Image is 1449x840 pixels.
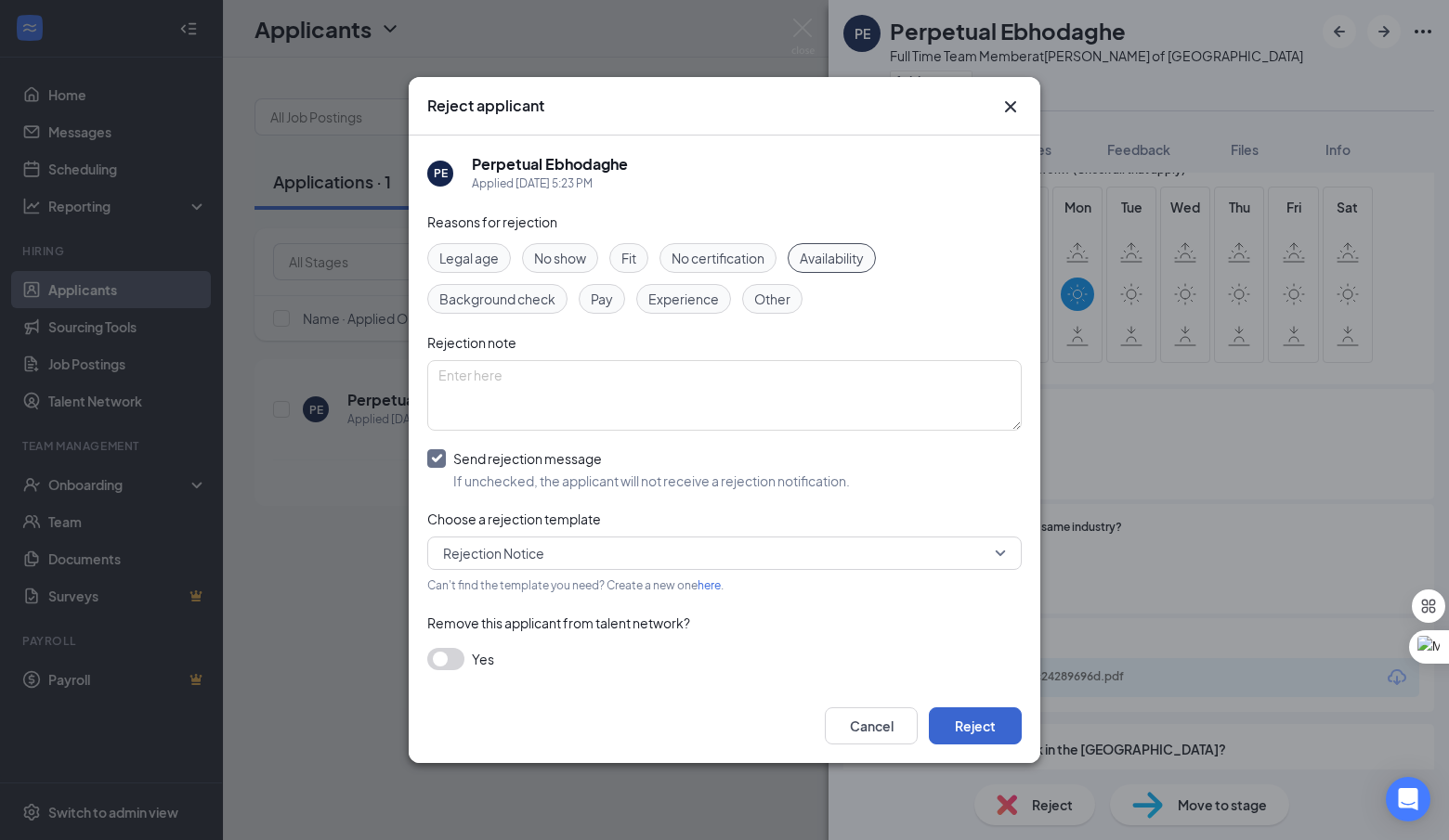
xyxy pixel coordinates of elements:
div: Open Intercom Messenger [1386,777,1430,821]
span: Pay [591,289,613,309]
a: here [698,578,721,592]
span: Reasons for rejection [427,213,557,230]
h5: Perpetual Ebhodaghe [472,154,628,174]
span: Legal age [439,248,499,268]
div: PE [434,165,448,181]
span: Choose a rejection template [427,510,601,527]
h3: Reject applicant [427,96,544,116]
span: Background check [439,289,555,309]
span: Availability [800,248,864,268]
span: No certification [672,248,764,268]
span: Experience [648,289,719,309]
button: Close [999,96,1022,118]
span: Rejection note [427,334,516,351]
div: Applied [DATE] 5:23 PM [472,174,628,193]
span: Fit [621,248,636,268]
span: Remove this applicant from talent network? [427,614,690,631]
span: No show [534,248,586,268]
span: Yes [472,648,494,670]
button: Reject [929,707,1022,744]
span: Rejection Notice [443,539,544,567]
svg: Cross [999,96,1022,118]
span: Can't find the template you need? Create a new one . [427,578,724,592]
button: Cancel [825,707,918,744]
span: Other [754,289,790,309]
